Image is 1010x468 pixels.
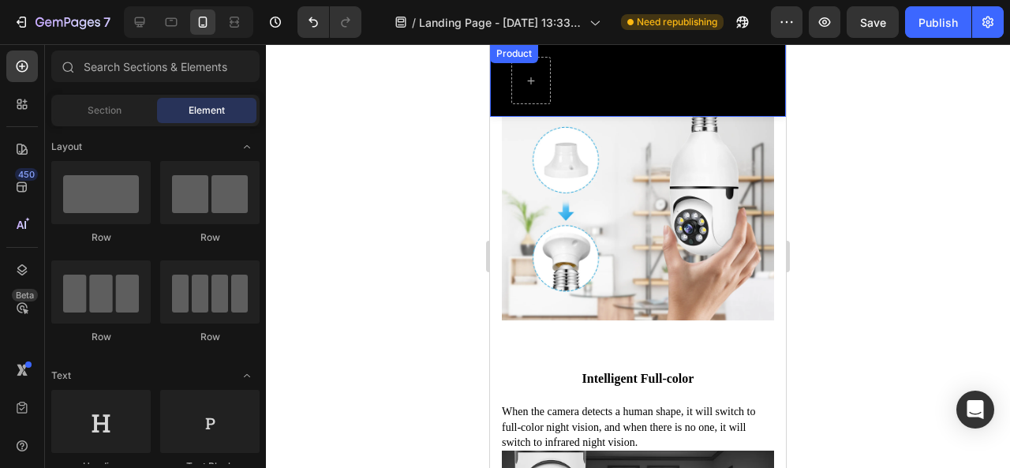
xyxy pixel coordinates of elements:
[956,391,994,429] div: Open Intercom Messenger
[6,6,118,38] button: 7
[860,16,886,29] span: Save
[637,15,717,29] span: Need republishing
[12,289,38,301] div: Beta
[412,14,416,31] span: /
[51,330,151,344] div: Row
[51,230,151,245] div: Row
[297,6,361,38] div: Undo/Redo
[905,6,971,38] button: Publish
[51,140,82,154] span: Layout
[51,51,260,82] input: Search Sections & Elements
[234,363,260,388] span: Toggle open
[918,14,958,31] div: Publish
[189,103,225,118] span: Element
[160,230,260,245] div: Row
[419,14,583,31] span: Landing Page - [DATE] 13:33:55
[490,44,786,468] iframe: Design area
[88,103,122,118] span: Section
[234,134,260,159] span: Toggle open
[15,168,38,181] div: 450
[160,330,260,344] div: Row
[847,6,899,38] button: Save
[51,369,71,383] span: Text
[103,13,110,32] p: 7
